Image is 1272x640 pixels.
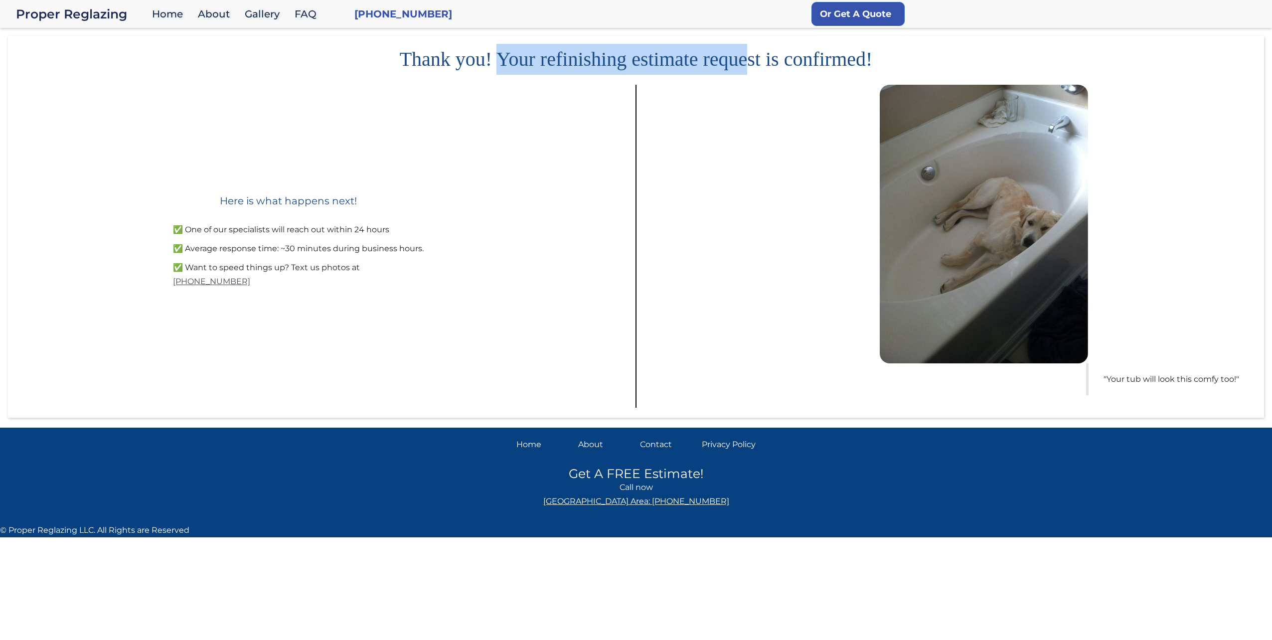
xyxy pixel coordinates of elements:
a: About [578,438,632,452]
a: Contact [640,438,694,452]
a: Gallery [240,3,290,25]
a: About [193,3,240,25]
blockquote: "Your tub will look this comfy too!" [1086,363,1254,395]
a: [PHONE_NUMBER] [173,275,424,289]
li: ✅ Average response time: ~30 minutes during business hours. [173,242,424,256]
li: ✅ One of our specialists will reach out within 24 hours [173,223,424,237]
h1: Thank you! Your refinishing estimate request is confirmed! [8,36,1264,75]
a: Proper Reglazing [16,7,147,21]
a: [PHONE_NUMBER] [354,7,452,21]
a: FAQ [290,3,326,25]
a: Or Get A Quote [811,2,905,26]
p: Here is what happens next! [220,194,357,208]
a: Home [147,3,193,25]
li: ✅ Want to speed things up? Text us photos at [173,261,424,289]
a: Privacy Policy [702,438,756,452]
a: Home [516,438,570,452]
